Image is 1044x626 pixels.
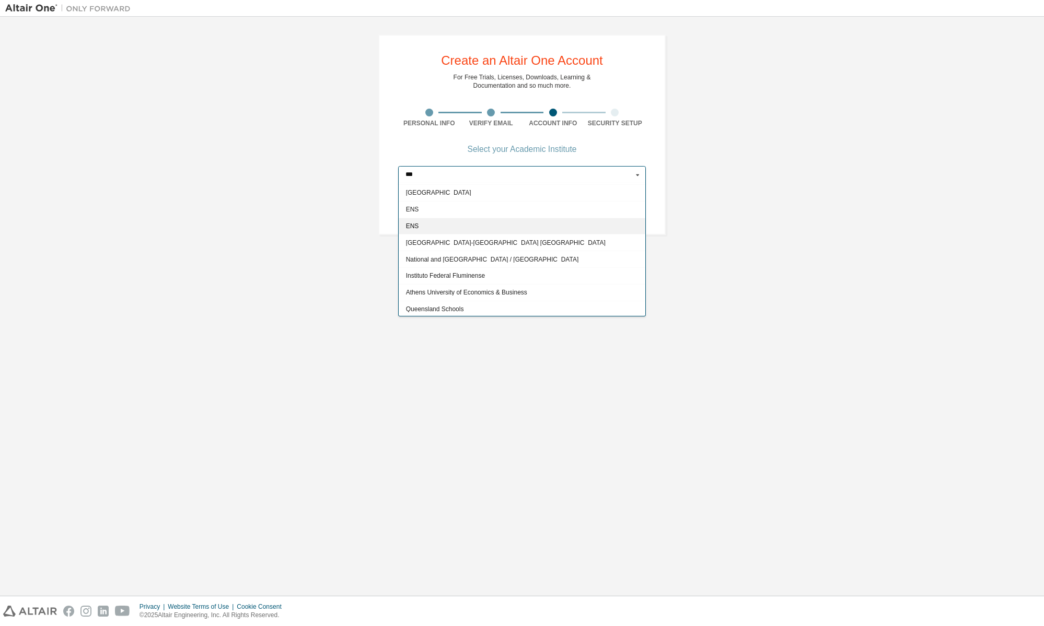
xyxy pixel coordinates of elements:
[406,223,639,229] span: ENS
[140,611,288,620] p: © 2025 Altair Engineering, Inc. All Rights Reserved.
[454,73,591,90] div: For Free Trials, Licenses, Downloads, Learning & Documentation and so much more.
[80,606,91,617] img: instagram.svg
[98,606,109,617] img: linkedin.svg
[406,306,639,312] span: Queensland Schools
[237,603,287,611] div: Cookie Consent
[406,273,639,279] span: Instituto Federal Fluminense
[168,603,237,611] div: Website Terms of Use
[406,190,639,196] span: [GEOGRAPHIC_DATA]
[441,54,603,67] div: Create an Altair One Account
[115,606,130,617] img: youtube.svg
[406,289,639,296] span: Athens University of Economics & Business
[460,119,523,127] div: Verify Email
[5,3,136,14] img: Altair One
[406,206,639,212] span: ENS
[406,240,639,246] span: [GEOGRAPHIC_DATA]-[GEOGRAPHIC_DATA] [GEOGRAPHIC_DATA]
[398,119,460,127] div: Personal Info
[406,256,639,263] span: National and [GEOGRAPHIC_DATA] / [GEOGRAPHIC_DATA]
[63,606,74,617] img: facebook.svg
[3,606,57,617] img: altair_logo.svg
[522,119,584,127] div: Account Info
[584,119,646,127] div: Security Setup
[468,146,577,152] div: Select your Academic Institute
[140,603,168,611] div: Privacy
